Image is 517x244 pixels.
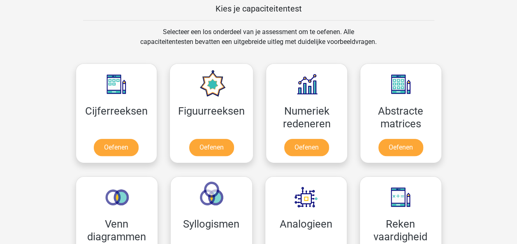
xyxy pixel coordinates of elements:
[378,139,423,156] a: Oefenen
[94,139,139,156] a: Oefenen
[132,27,385,57] div: Selecteer een los onderdeel van je assessment om te oefenen. Alle capaciteitentesten bevatten een...
[284,139,329,156] a: Oefenen
[83,4,434,14] h5: Kies je capaciteitentest
[189,139,234,156] a: Oefenen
